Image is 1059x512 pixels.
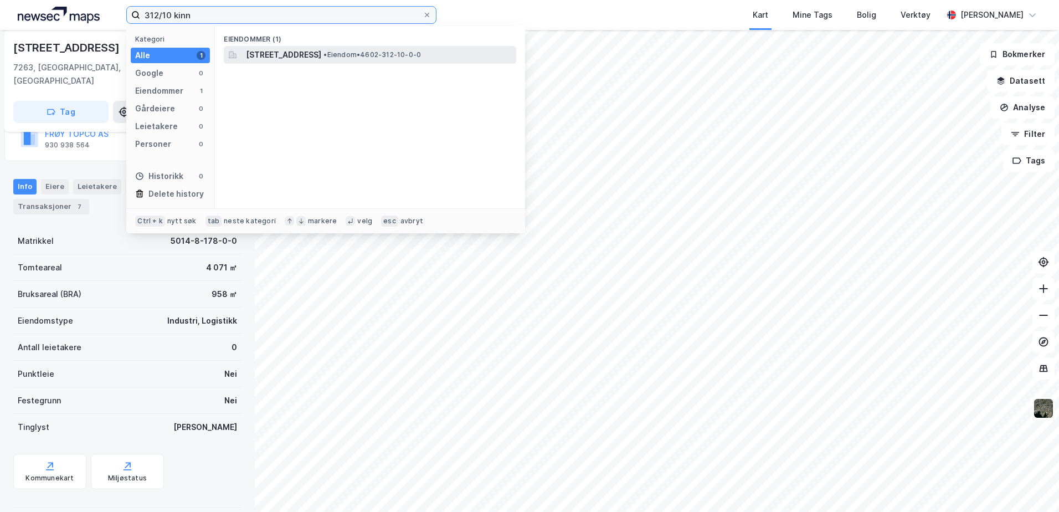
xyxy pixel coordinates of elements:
[197,122,205,131] div: 0
[13,179,37,194] div: Info
[323,50,421,59] span: Eiendom • 4602-312-10-0-0
[206,261,237,274] div: 4 071 ㎡
[246,48,321,62] span: [STREET_ADDRESS]
[45,141,90,150] div: 930 938 564
[135,120,178,133] div: Leietakere
[901,8,931,22] div: Verktøy
[167,217,197,226] div: nytt søk
[13,199,89,214] div: Transaksjoner
[167,314,237,327] div: Industri, Logistikk
[148,187,204,201] div: Delete history
[212,288,237,301] div: 958 ㎡
[18,314,73,327] div: Eiendomstype
[987,70,1055,92] button: Datasett
[41,179,69,194] div: Eiere
[135,35,210,43] div: Kategori
[1001,123,1055,145] button: Filter
[857,8,876,22] div: Bolig
[197,69,205,78] div: 0
[108,474,147,483] div: Miljøstatus
[18,234,54,248] div: Matrikkel
[197,104,205,113] div: 0
[18,367,54,381] div: Punktleie
[381,216,398,227] div: esc
[135,170,183,183] div: Historikk
[980,43,1055,65] button: Bokmerker
[357,217,372,226] div: velg
[215,26,525,46] div: Eiendommer (1)
[135,137,171,151] div: Personer
[140,7,423,23] input: Søk på adresse, matrikkel, gårdeiere, leietakere eller personer
[18,7,100,23] img: logo.a4113a55bc3d86da70a041830d287a7e.svg
[232,341,237,354] div: 0
[753,8,768,22] div: Kart
[18,261,62,274] div: Tomteareal
[224,367,237,381] div: Nei
[400,217,423,226] div: avbryt
[308,217,337,226] div: markere
[197,51,205,60] div: 1
[1003,150,1055,172] button: Tags
[135,216,165,227] div: Ctrl + k
[323,50,327,59] span: •
[205,216,222,227] div: tab
[173,421,237,434] div: [PERSON_NAME]
[18,421,49,434] div: Tinglyst
[197,86,205,95] div: 1
[74,201,85,212] div: 7
[13,39,122,57] div: [STREET_ADDRESS]
[1033,398,1054,419] img: 9k=
[73,179,121,194] div: Leietakere
[197,140,205,149] div: 0
[18,394,61,407] div: Festegrunn
[18,341,81,354] div: Antall leietakere
[18,288,81,301] div: Bruksareal (BRA)
[793,8,832,22] div: Mine Tags
[13,61,195,88] div: 7263, [GEOGRAPHIC_DATA], [GEOGRAPHIC_DATA]
[197,172,205,181] div: 0
[990,96,1055,119] button: Analyse
[13,101,109,123] button: Tag
[126,179,167,194] div: Datasett
[25,474,74,483] div: Kommunekart
[960,8,1024,22] div: [PERSON_NAME]
[224,394,237,407] div: Nei
[171,234,237,248] div: 5014-8-178-0-0
[135,102,175,115] div: Gårdeiere
[1004,459,1059,512] iframe: Chat Widget
[135,84,183,98] div: Eiendommer
[224,217,276,226] div: neste kategori
[135,66,163,80] div: Google
[135,49,150,62] div: Alle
